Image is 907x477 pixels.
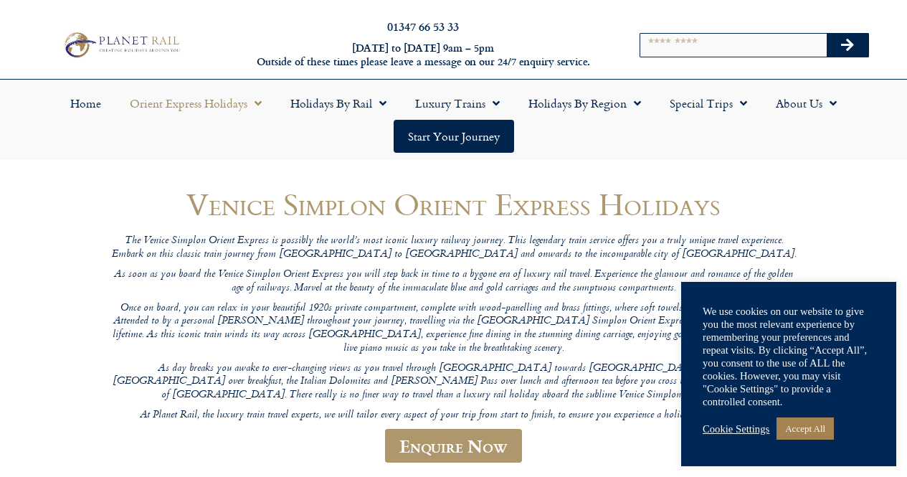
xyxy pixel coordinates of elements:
[276,87,401,120] a: Holidays by Rail
[7,87,900,153] nav: Menu
[60,29,183,60] img: Planet Rail Train Holidays Logo
[394,120,514,153] a: Start your Journey
[655,87,761,120] a: Special Trips
[387,18,459,34] a: 01347 66 53 33
[110,302,798,356] p: Once on board, you can relax in your beautiful 1920s private compartment, complete with wood-pane...
[514,87,655,120] a: Holidays by Region
[110,235,798,261] p: The Venice Simplon Orient Express is possibly the world’s most iconic luxury railway journey. Thi...
[110,187,798,221] h1: Venice Simplon Orient Express Holidays
[115,87,276,120] a: Orient Express Holidays
[110,268,798,295] p: As soon as you board the Venice Simplon Orient Express you will step back in time to a bygone era...
[761,87,851,120] a: About Us
[56,87,115,120] a: Home
[110,409,798,422] p: At Planet Rail, the luxury train travel experts, we will tailor every aspect of your trip from st...
[245,42,601,68] h6: [DATE] to [DATE] 9am – 5pm Outside of these times please leave a message on our 24/7 enquiry serv...
[401,87,514,120] a: Luxury Trains
[703,422,769,435] a: Cookie Settings
[385,429,522,463] a: Enquire Now
[703,305,875,408] div: We use cookies on our website to give you the most relevant experience by remembering your prefer...
[827,34,868,57] button: Search
[110,362,798,402] p: As day breaks you awake to ever-changing views as you travel through [GEOGRAPHIC_DATA] towards [G...
[777,417,834,440] a: Accept All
